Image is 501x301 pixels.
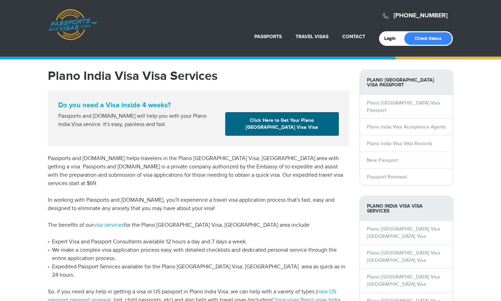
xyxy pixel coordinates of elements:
a: Passports & [DOMAIN_NAME] [48,9,97,40]
p: The benefits of our for the Plano [GEOGRAPHIC_DATA] Visa, [GEOGRAPHIC_DATA] area include: [48,221,349,229]
div: Passports and [DOMAIN_NAME] will help you with your Plano India Visa service. It's easy, painless... [55,112,222,129]
strong: Plano [GEOGRAPHIC_DATA] Visa Passport [360,70,453,95]
a: [PHONE_NUMBER] [394,12,448,19]
a: New Passport [367,157,398,163]
a: Plano [GEOGRAPHIC_DATA] Visa Passport [367,100,440,113]
a: Contact [342,34,365,40]
a: visa services [94,222,124,228]
a: Check Status [404,32,452,45]
a: Passports [254,34,282,40]
h1: Plano India Visa Visa Services [48,70,349,82]
strong: Do you need a Visa inside 4 weeks? [58,101,339,109]
a: Plano [GEOGRAPHIC_DATA] Visa [GEOGRAPHIC_DATA] Visa [367,250,440,263]
a: Login [384,36,401,41]
a: Click Here to Get Your Plano [GEOGRAPHIC_DATA] Visa Visa [225,112,339,136]
li: We make a complex visa application process easy with detailed checklists and dedicated personal s... [48,246,349,263]
li: Expedited Passport Services available for the Plano [GEOGRAPHIC_DATA] Visa, [GEOGRAPHIC_DATA] are... [48,263,349,279]
a: Plano India Visa Vital Records [367,141,432,147]
a: Plano [GEOGRAPHIC_DATA] Visa [GEOGRAPHIC_DATA] Visa [367,274,440,287]
a: Plano [GEOGRAPHIC_DATA] Visa [GEOGRAPHIC_DATA] Visa [367,226,440,239]
a: Travel Visas [296,34,328,40]
a: Plano India Visa Acceptance Agents [367,124,446,130]
p: Passports and [DOMAIN_NAME] helps travelers in the Plano [GEOGRAPHIC_DATA] Visa, [GEOGRAPHIC_DATA... [48,154,349,188]
li: Expert Visa and Passport Consultants available 12 hours a day and 7 days a week. [48,238,349,246]
strong: Plano India Visa Visa Services [360,196,453,221]
p: In working with Passports and [DOMAIN_NAME], you'll experience a travel visa application process ... [48,196,349,213]
a: Passport Renewal [367,174,407,180]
